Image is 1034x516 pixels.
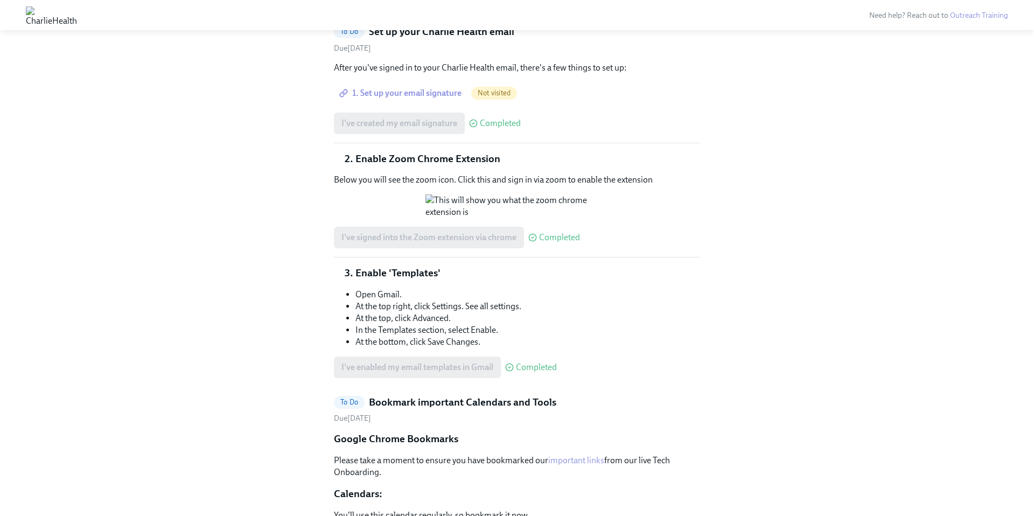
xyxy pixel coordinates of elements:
[355,301,700,312] li: At the top right, click Settings. See all settings.
[369,395,556,409] h5: Bookmark important Calendars and Tools
[425,194,609,218] button: Zoom image
[334,25,700,53] a: To DoSet up your Charlie Health emailDue[DATE]
[26,6,77,24] img: CharlieHealth
[334,414,371,423] span: Tuesday, September 23rd 2025, 10:00 am
[334,432,700,446] p: Google Chrome Bookmarks
[869,11,1008,20] span: Need help? Reach out to
[355,152,700,166] li: Enable Zoom Chrome Extension
[334,398,365,406] span: To Do
[334,487,700,501] p: Calendars:
[548,455,604,465] a: important links
[334,455,700,478] p: Please take a moment to ensure you have bookmarked our from our live Tech Onboarding.
[950,11,1008,20] a: Outreach Training
[369,25,514,39] h5: Set up your Charlie Health email
[334,62,700,74] p: After you've signed in to your Charlie Health email, there's a few things to set up:
[516,363,557,372] span: Completed
[334,27,365,36] span: To Do
[355,266,700,280] li: Enable 'Templates'
[334,82,469,104] a: 1. Set up your email signature
[341,88,462,99] span: 1. Set up your email signature
[334,44,371,53] span: Tuesday, September 23rd 2025, 10:00 am
[480,119,521,128] span: Completed
[334,174,700,186] p: Below you will see the zoom icon. Click this and sign in via zoom to enable the extension
[471,89,517,97] span: Not visited
[539,233,580,242] span: Completed
[355,336,700,348] li: At the bottom, click Save Changes.
[355,324,700,336] li: In the Templates section, select Enable.
[355,312,700,324] li: At the top, click Advanced.
[355,289,700,301] li: Open Gmail.
[334,395,700,424] a: To DoBookmark important Calendars and ToolsDue[DATE]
